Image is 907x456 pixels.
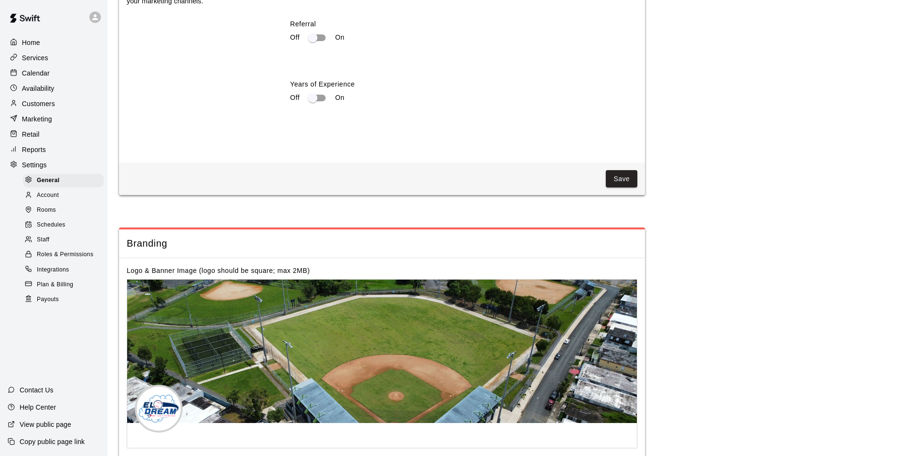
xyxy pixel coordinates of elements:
[22,114,52,124] p: Marketing
[8,66,100,80] a: Calendar
[23,248,104,261] div: Roles & Permissions
[23,277,108,292] a: Plan & Billing
[290,19,637,29] label: Referral
[37,235,49,245] span: Staff
[8,35,100,50] a: Home
[8,97,100,111] a: Customers
[22,38,40,47] p: Home
[8,142,100,157] a: Reports
[23,292,108,307] a: Payouts
[23,293,104,306] div: Payouts
[335,93,345,103] p: On
[23,189,104,202] div: Account
[23,248,108,262] a: Roles & Permissions
[22,160,47,170] p: Settings
[8,51,100,65] a: Services
[127,237,637,250] span: Branding
[22,68,50,78] p: Calendar
[290,79,637,89] label: Years of Experience
[37,206,56,215] span: Rooms
[22,84,55,93] p: Availability
[23,173,108,188] a: General
[8,112,100,126] a: Marketing
[37,191,59,200] span: Account
[606,170,637,188] button: Save
[8,158,100,172] a: Settings
[23,263,104,277] div: Integrations
[23,233,108,248] a: Staff
[290,93,300,103] p: Off
[22,53,48,63] p: Services
[37,220,66,230] span: Schedules
[23,278,104,292] div: Plan & Billing
[127,267,310,274] label: Logo & Banner Image (logo should be square; max 2MB)
[37,280,73,290] span: Plan & Billing
[8,81,100,96] a: Availability
[20,385,54,395] p: Contact Us
[22,145,46,154] p: Reports
[22,99,55,109] p: Customers
[8,127,100,141] a: Retail
[23,174,104,187] div: General
[290,33,300,43] p: Off
[335,33,345,43] p: On
[37,265,69,275] span: Integrations
[20,402,56,412] p: Help Center
[20,437,85,446] p: Copy public page link
[37,176,60,185] span: General
[23,204,104,217] div: Rooms
[37,250,93,260] span: Roles & Permissions
[23,188,108,203] a: Account
[37,295,59,304] span: Payouts
[22,130,40,139] p: Retail
[23,233,104,247] div: Staff
[23,218,108,233] a: Schedules
[20,420,71,429] p: View public page
[23,203,108,218] a: Rooms
[23,262,108,277] a: Integrations
[23,218,104,232] div: Schedules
